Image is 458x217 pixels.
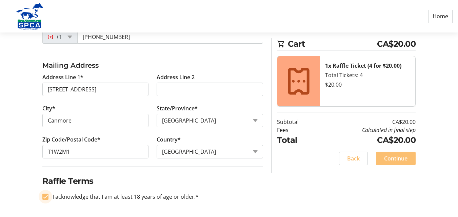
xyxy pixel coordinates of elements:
[48,193,199,201] label: I acknowledge that I am at least 18 years of age or older.*
[325,81,410,89] div: $20.00
[157,104,198,112] label: State/Province*
[428,10,453,23] a: Home
[376,152,416,165] button: Continue
[157,73,195,81] label: Address Line 2
[288,38,377,50] span: Cart
[277,118,317,126] td: Subtotal
[42,135,100,144] label: Zip Code/Postal Code*
[42,175,263,187] h2: Raffle Terms
[77,30,263,44] input: (506) 234-5678
[42,104,55,112] label: City*
[42,83,149,96] input: Address
[384,154,407,162] span: Continue
[42,145,149,158] input: Zip or Postal Code
[42,73,83,81] label: Address Line 1*
[277,134,317,146] td: Total
[157,135,181,144] label: Country*
[325,62,401,69] strong: 1x Raffle Ticket (4 for $20.00)
[5,3,54,30] img: Alberta SPCA's Logo
[42,60,263,70] h3: Mailing Address
[277,126,317,134] td: Fees
[347,154,360,162] span: Back
[325,71,410,79] div: Total Tickets: 4
[42,114,149,127] input: City
[377,38,416,50] span: CA$20.00
[317,134,416,146] td: CA$20.00
[317,118,416,126] td: CA$20.00
[339,152,368,165] button: Back
[317,126,416,134] td: Calculated in final step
